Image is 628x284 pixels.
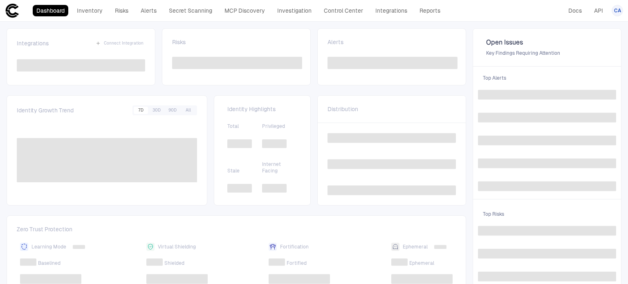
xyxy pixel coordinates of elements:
span: Connect Integration [104,40,144,46]
span: Top Alerts [478,70,616,86]
span: Zero Trust Protection [17,226,456,236]
button: All [181,107,196,114]
a: Risks [111,5,132,16]
span: Fortified [287,260,307,266]
span: Ephemeral [409,260,434,266]
span: Ephemeral [403,244,428,250]
span: Top Risks [478,206,616,222]
span: Alerts [327,38,343,46]
span: Fortification [280,244,309,250]
span: Distribution [327,105,358,113]
a: Alerts [137,5,160,16]
a: MCP Discovery [221,5,269,16]
span: Learning Mode [31,244,66,250]
span: Virtual Shielding [158,244,196,250]
span: Total [227,123,262,130]
span: Risks [172,38,186,46]
a: Integrations [372,5,411,16]
span: Key Findings Requiring Attention [486,50,608,56]
span: Stale [227,168,262,174]
span: Shielded [164,260,184,266]
a: Inventory [73,5,106,16]
a: Secret Scanning [165,5,216,16]
button: 90D [165,107,180,114]
a: Dashboard [33,5,68,16]
span: Open Issues [486,38,608,47]
span: Privileged [262,123,297,130]
a: Docs [565,5,585,16]
a: Control Center [320,5,367,16]
a: Reports [416,5,444,16]
span: Baselined [38,260,61,266]
button: Connect Integration [94,38,145,48]
span: Identity Highlights [227,105,297,113]
span: CA [614,7,621,14]
span: Integrations [17,40,49,47]
a: Investigation [274,5,315,16]
button: CA [612,5,623,16]
button: 30D [149,107,164,114]
a: API [590,5,607,16]
span: Internet Facing [262,161,297,174]
span: Identity Growth Trend [17,107,74,114]
button: 7D [134,107,148,114]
